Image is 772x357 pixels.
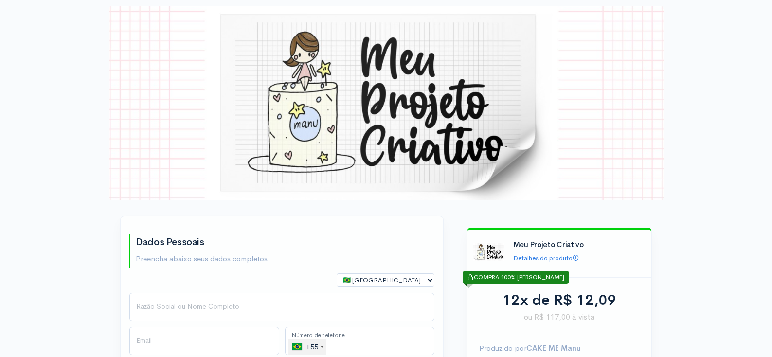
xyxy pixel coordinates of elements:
div: +55 [292,339,326,355]
p: Preencha abaixo seus dados completos [136,253,268,265]
h2: Dados Pessoais [136,237,268,248]
strong: CAKE ME Manu [526,343,581,353]
div: 12x de R$ 12,09 [479,289,640,311]
p: Produzido por [479,343,640,354]
h4: Meu Projeto Criativo [513,241,643,249]
input: Nome Completo [129,293,434,321]
img: ... [109,6,664,200]
img: Logo-Meu-Projeto-Criativo-PEQ.jpg [473,236,504,268]
a: Detalhes do produto [513,254,579,262]
div: COMPRA 100% [PERSON_NAME] [463,271,569,284]
div: Brazil (Brasil): +55 [288,339,326,355]
span: ou R$ 117,00 à vista [479,311,640,323]
input: Email [129,327,279,355]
